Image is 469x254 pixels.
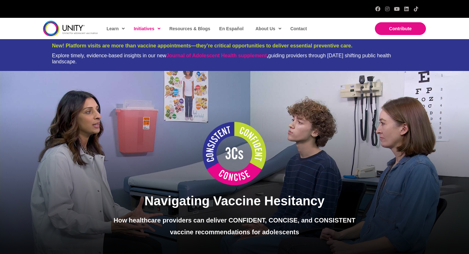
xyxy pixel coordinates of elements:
[385,6,390,11] a: Instagram
[290,26,307,31] span: Contact
[413,6,419,11] a: TikTok
[134,24,160,33] span: Initiatives
[375,22,426,35] a: Contribute
[166,21,213,36] a: Resources & Blogs
[103,215,366,238] p: How healthcare providers can deliver CONFIDENT, CONCISE, and CONSISTENT vaccine recommendations f...
[256,24,281,33] span: About Us
[166,53,267,58] a: Journal of Adolescent Health supplement
[394,6,399,11] a: YouTube
[375,6,380,11] a: Facebook
[219,26,243,31] span: En Español
[404,6,409,11] a: LinkedIn
[203,122,266,186] img: 3Cs Logo white center
[43,21,98,36] img: unity-logo-dark
[287,21,309,36] a: Contact
[145,194,325,208] span: Navigating Vaccine Hesitancy
[52,43,353,48] span: New! Platform visits are more than vaccine appointments—they’re critical opportunities to deliver...
[216,21,246,36] a: En Español
[252,21,284,36] a: About Us
[107,24,125,33] span: Learn
[169,26,210,31] span: Resources & Blogs
[389,26,412,31] span: Contribute
[166,53,268,58] strong: ,
[52,53,417,65] div: Explore timely, evidence-based insights in our new guiding providers through [DATE] shifting publ...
